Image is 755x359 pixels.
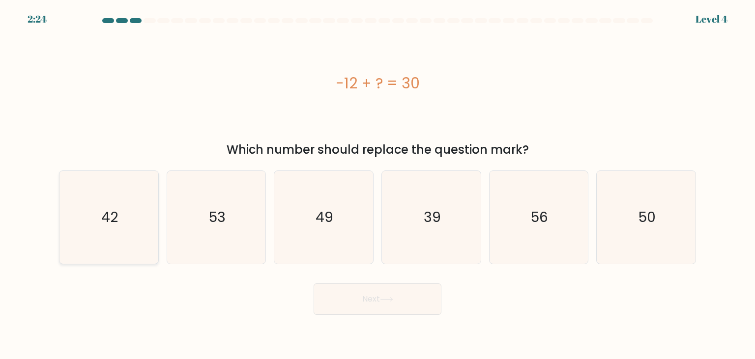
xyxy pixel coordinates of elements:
[314,283,441,315] button: Next
[209,207,226,227] text: 53
[59,72,696,94] div: -12 + ? = 30
[639,207,656,227] text: 50
[65,141,690,159] div: Which number should replace the question mark?
[696,12,727,27] div: Level 4
[316,207,334,227] text: 49
[424,207,441,227] text: 39
[101,207,118,227] text: 42
[531,207,548,227] text: 56
[28,12,47,27] div: 2:24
